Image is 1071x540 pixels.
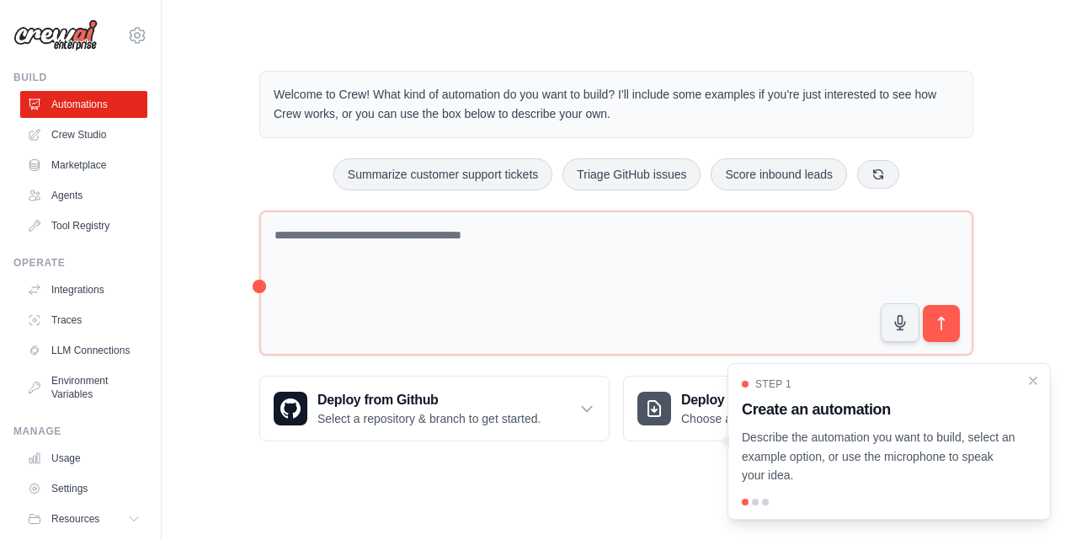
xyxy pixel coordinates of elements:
[742,428,1016,485] p: Describe the automation you want to build, select an example option, or use the microphone to spe...
[987,459,1071,540] iframe: Chat Widget
[317,390,541,410] h3: Deploy from Github
[711,158,847,190] button: Score inbound leads
[13,71,147,84] div: Build
[20,367,147,408] a: Environment Variables
[562,158,701,190] button: Triage GitHub issues
[20,152,147,179] a: Marketplace
[742,398,1016,421] h3: Create an automation
[20,475,147,502] a: Settings
[20,337,147,364] a: LLM Connections
[20,182,147,209] a: Agents
[1026,374,1040,388] button: Close walkthrough
[20,307,147,334] a: Traces
[681,410,823,427] p: Choose a zip file to upload.
[333,158,552,190] button: Summarize customer support tickets
[20,276,147,303] a: Integrations
[20,212,147,239] a: Tool Registry
[51,512,99,526] span: Resources
[274,85,959,124] p: Welcome to Crew! What kind of automation do you want to build? I'll include some examples if you'...
[13,256,147,270] div: Operate
[20,91,147,118] a: Automations
[13,425,147,438] div: Manage
[317,410,541,427] p: Select a repository & branch to get started.
[20,121,147,148] a: Crew Studio
[755,377,791,391] span: Step 1
[20,445,147,472] a: Usage
[13,19,98,51] img: Logo
[20,505,147,532] button: Resources
[681,390,823,410] h3: Deploy from zip file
